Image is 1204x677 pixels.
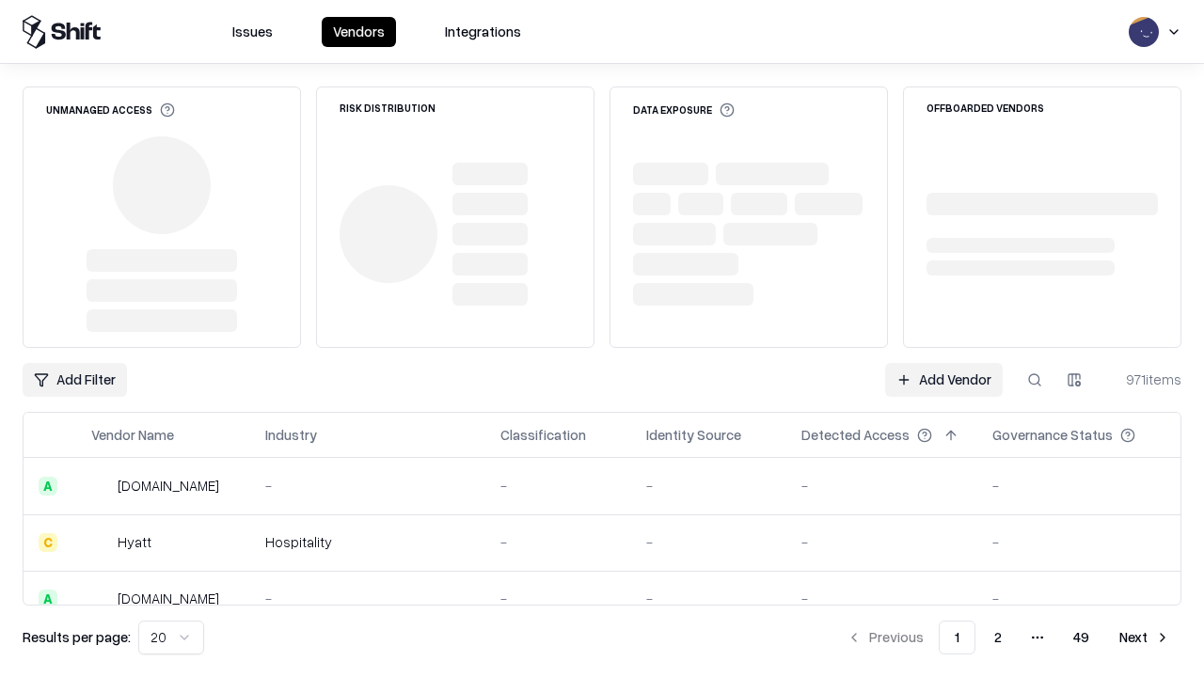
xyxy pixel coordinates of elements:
div: A [39,477,57,496]
div: - [992,589,1165,608]
button: 2 [979,621,1017,654]
div: - [265,589,470,608]
div: Governance Status [992,425,1113,445]
div: - [992,532,1165,552]
nav: pagination [835,621,1181,654]
div: [DOMAIN_NAME] [118,589,219,608]
div: - [646,476,771,496]
div: [DOMAIN_NAME] [118,476,219,496]
div: Vendor Name [91,425,174,445]
div: Industry [265,425,317,445]
div: Hospitality [265,532,470,552]
div: - [500,532,616,552]
div: Data Exposure [633,102,735,118]
div: - [265,476,470,496]
div: A [39,590,57,608]
button: Next [1108,621,1181,654]
div: - [646,589,771,608]
div: Unmanaged Access [46,102,175,118]
div: Offboarded Vendors [927,102,1044,113]
img: intrado.com [91,477,110,496]
button: 1 [939,621,975,654]
button: 49 [1058,621,1104,654]
p: Results per page: [23,627,131,647]
div: Detected Access [801,425,910,445]
div: Hyatt [118,532,151,552]
a: Add Vendor [885,363,1003,397]
div: Risk Distribution [340,102,436,113]
img: primesec.co.il [91,590,110,608]
img: Hyatt [91,533,110,552]
div: Classification [500,425,586,445]
div: - [500,476,616,496]
button: Issues [221,17,284,47]
div: - [801,476,962,496]
div: - [801,532,962,552]
div: Identity Source [646,425,741,445]
div: - [992,476,1165,496]
div: - [500,589,616,608]
div: - [646,532,771,552]
button: Vendors [322,17,396,47]
div: 971 items [1106,370,1181,389]
div: - [801,589,962,608]
div: C [39,533,57,552]
button: Integrations [434,17,532,47]
button: Add Filter [23,363,127,397]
